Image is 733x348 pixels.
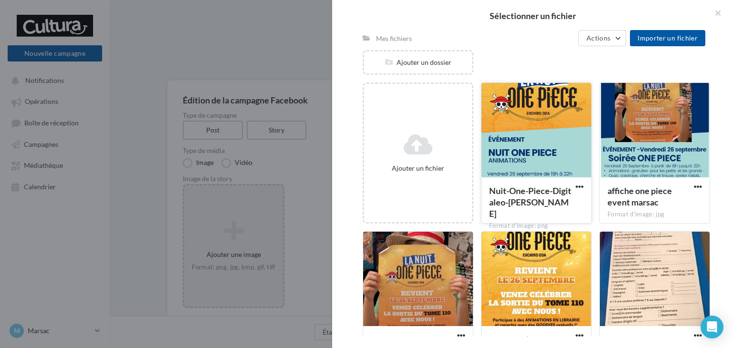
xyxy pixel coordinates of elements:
h2: Sélectionner un fichier [347,11,718,20]
span: Image1one piece [371,334,436,345]
div: Ajouter un dossier [364,58,472,67]
div: Ajouter un fichier [368,164,468,173]
span: Importer un fichier [638,34,698,42]
span: Nuit-One-Piece-Digitaleo-MARSAC [489,185,571,219]
button: Importer un fichier [630,30,705,46]
span: 20250827_193553 [607,334,678,345]
div: Open Intercom Messenger [701,316,723,338]
span: affiche one piece event marsac [607,185,672,207]
div: Mes fichiers [376,34,412,43]
div: Format d'image: png [489,222,584,230]
span: Actions [586,34,610,42]
div: Format d'image: jpg [607,210,702,219]
button: Actions [578,30,626,46]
